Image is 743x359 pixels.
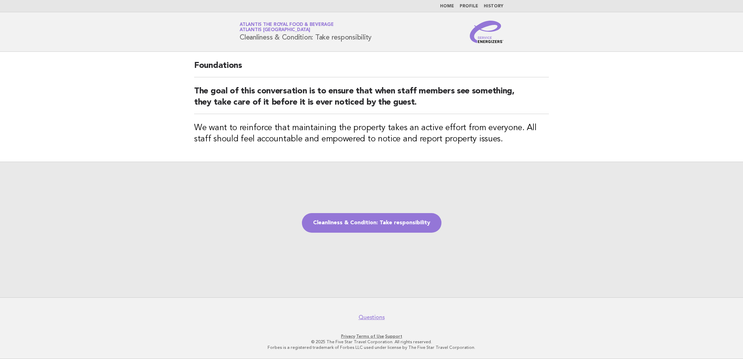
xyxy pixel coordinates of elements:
[240,23,371,41] h1: Cleanliness & Condition: Take responsibility
[194,122,549,145] h3: We want to reinforce that maintaining the property takes an active effort from everyone. All staf...
[194,86,549,114] h2: The goal of this conversation is to ensure that when staff members see something, they take care ...
[470,21,503,43] img: Service Energizers
[356,334,384,339] a: Terms of Use
[194,60,549,77] h2: Foundations
[385,334,402,339] a: Support
[157,333,586,339] p: · ·
[302,213,441,233] a: Cleanliness & Condition: Take responsibility
[157,345,586,350] p: Forbes is a registered trademark of Forbes LLC used under license by The Five Star Travel Corpora...
[440,4,454,8] a: Home
[484,4,503,8] a: History
[341,334,355,339] a: Privacy
[460,4,478,8] a: Profile
[240,22,334,32] a: Atlantis the Royal Food & BeverageAtlantis [GEOGRAPHIC_DATA]
[240,28,310,33] span: Atlantis [GEOGRAPHIC_DATA]
[157,339,586,345] p: © 2025 The Five Star Travel Corporation. All rights reserved.
[359,314,385,321] a: Questions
